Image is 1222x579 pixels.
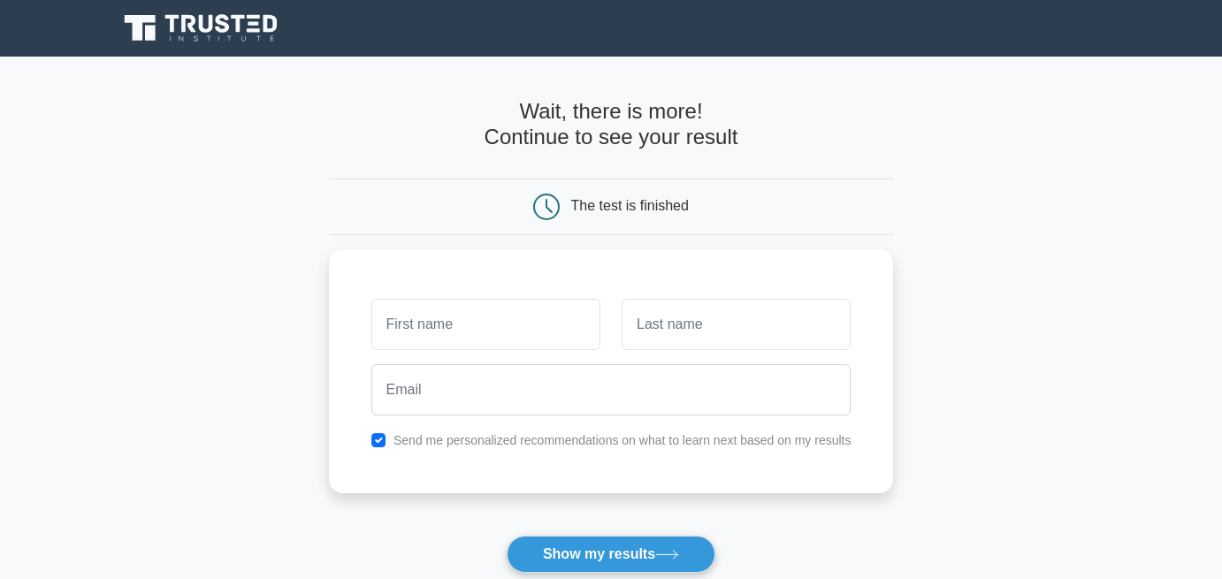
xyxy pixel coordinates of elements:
[507,536,715,573] button: Show my results
[329,99,894,150] h4: Wait, there is more! Continue to see your result
[371,364,852,415] input: Email
[571,198,689,213] div: The test is finished
[393,433,852,447] label: Send me personalized recommendations on what to learn next based on my results
[371,299,600,350] input: First name
[622,299,851,350] input: Last name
